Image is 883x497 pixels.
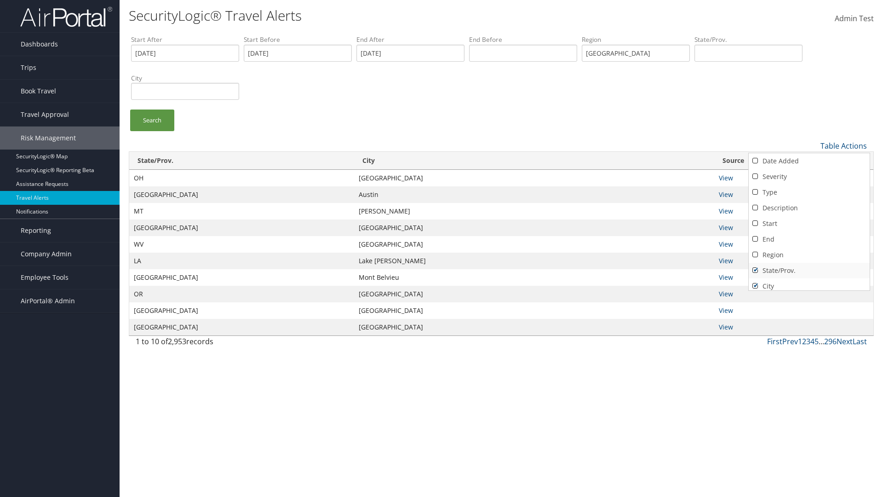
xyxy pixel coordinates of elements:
span: Risk Management [21,127,76,150]
a: Date Added [749,153,870,169]
a: Description [749,200,870,216]
a: Start [749,216,870,231]
span: Travel Approval [21,103,69,126]
a: City [749,278,870,294]
a: Region [749,247,870,263]
span: Dashboards [21,33,58,56]
span: Employee Tools [21,266,69,289]
a: Type [749,185,870,200]
a: State/Prov. [749,263,870,278]
span: Company Admin [21,243,72,266]
span: Book Travel [21,80,56,103]
span: AirPortal® Admin [21,289,75,312]
span: Reporting [21,219,51,242]
a: Severity [749,169,870,185]
a: End [749,231,870,247]
span: Trips [21,56,36,79]
img: airportal-logo.png [20,6,112,28]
